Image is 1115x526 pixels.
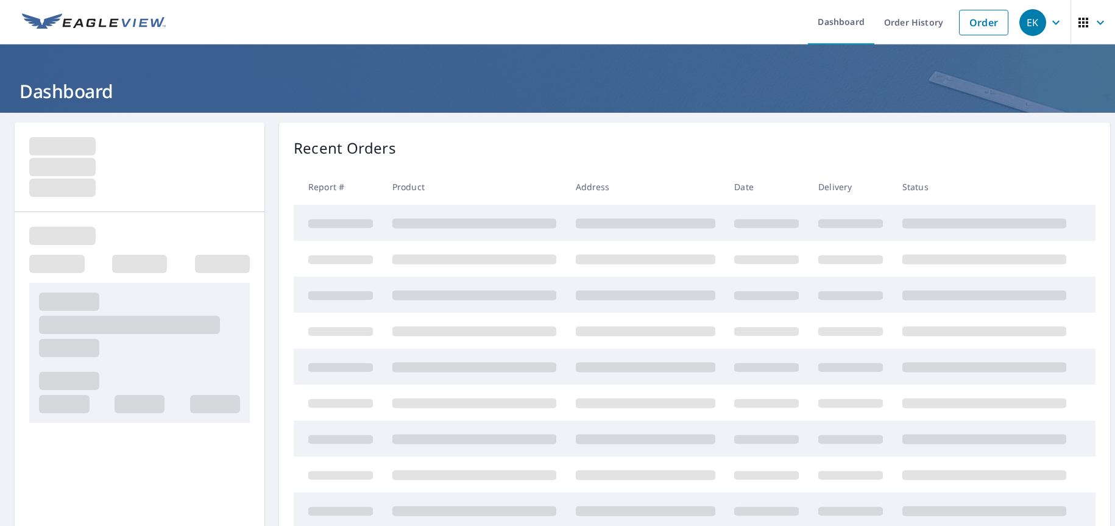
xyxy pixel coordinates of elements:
[893,169,1076,205] th: Status
[809,169,893,205] th: Delivery
[15,79,1100,104] h1: Dashboard
[959,10,1008,35] a: Order
[294,169,383,205] th: Report #
[1019,9,1046,36] div: EK
[22,13,166,32] img: EV Logo
[724,169,809,205] th: Date
[383,169,566,205] th: Product
[294,137,396,159] p: Recent Orders
[566,169,725,205] th: Address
